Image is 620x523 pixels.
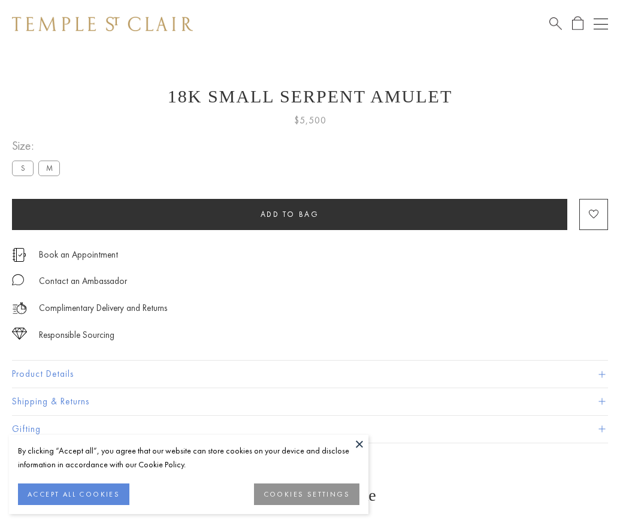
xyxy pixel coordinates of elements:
[39,328,114,343] div: Responsible Sourcing
[12,161,34,176] label: S
[572,16,583,31] a: Open Shopping Bag
[12,301,27,316] img: icon_delivery.svg
[39,248,118,261] a: Book an Appointment
[18,444,359,471] div: By clicking “Accept all”, you agree that our website can store cookies on your device and disclos...
[12,199,567,230] button: Add to bag
[12,17,193,31] img: Temple St. Clair
[254,483,359,505] button: COOKIES SETTINGS
[38,161,60,176] label: M
[39,301,167,316] p: Complimentary Delivery and Returns
[12,361,608,388] button: Product Details
[18,483,129,505] button: ACCEPT ALL COOKIES
[12,274,24,286] img: MessageIcon-01_2.svg
[594,17,608,31] button: Open navigation
[12,248,26,262] img: icon_appointment.svg
[39,274,127,289] div: Contact an Ambassador
[12,86,608,107] h1: 18K Small Serpent Amulet
[261,209,319,219] span: Add to bag
[12,388,608,415] button: Shipping & Returns
[294,113,326,128] span: $5,500
[12,328,27,340] img: icon_sourcing.svg
[12,416,608,443] button: Gifting
[549,16,562,31] a: Search
[12,136,65,156] span: Size:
